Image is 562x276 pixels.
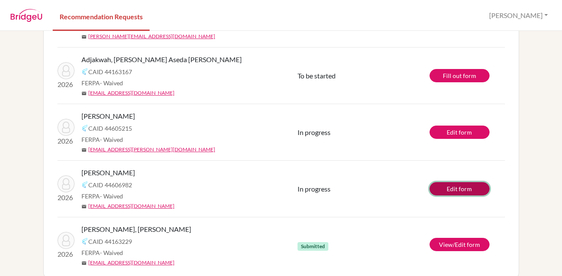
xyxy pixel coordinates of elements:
[81,181,88,188] img: Common App logo
[100,249,123,256] span: - Waived
[88,89,174,97] a: [EMAIL_ADDRESS][DOMAIN_NAME]
[81,204,87,209] span: mail
[81,78,123,87] span: FERPA
[81,168,135,178] span: [PERSON_NAME]
[88,202,174,210] a: [EMAIL_ADDRESS][DOMAIN_NAME]
[88,124,132,133] span: CAID 44605215
[88,33,215,40] a: [PERSON_NAME][EMAIL_ADDRESS][DOMAIN_NAME]
[81,54,242,65] span: Adjakwah, [PERSON_NAME] Aseda [PERSON_NAME]
[88,67,132,76] span: CAID 44163167
[81,125,88,132] img: Common App logo
[81,248,123,257] span: FERPA
[430,238,490,251] a: View/Edit form
[100,192,123,200] span: - Waived
[81,261,87,266] span: mail
[81,34,87,39] span: mail
[81,111,135,121] span: [PERSON_NAME]
[88,180,132,189] span: CAID 44606982
[53,1,150,31] a: Recommendation Requests
[100,136,123,143] span: - Waived
[57,249,75,259] p: 2026
[100,79,123,87] span: - Waived
[88,259,174,267] a: [EMAIL_ADDRESS][DOMAIN_NAME]
[430,182,490,195] a: Edit form
[88,146,215,153] a: [EMAIL_ADDRESS][PERSON_NAME][DOMAIN_NAME]
[81,135,123,144] span: FERPA
[57,232,75,249] img: Abla, Elinam Amegashie
[57,192,75,203] p: 2026
[88,237,132,246] span: CAID 44163229
[57,119,75,136] img: Boadu, Yaa Adjeiwaa
[81,147,87,153] span: mail
[57,136,75,146] p: 2026
[10,9,42,22] img: BridgeU logo
[81,224,191,234] span: [PERSON_NAME], [PERSON_NAME]
[430,126,490,139] a: Edit form
[57,62,75,79] img: Adjakwah, Humphrey Aseda Owusu
[298,128,331,136] span: In progress
[81,91,87,96] span: mail
[298,185,331,193] span: In progress
[298,72,336,80] span: To be started
[57,175,75,192] img: JEBEILE ASANTE, JAD
[81,238,88,245] img: Common App logo
[81,68,88,75] img: Common App logo
[298,242,328,251] span: Submitted
[57,79,75,90] p: 2026
[430,69,490,82] a: Fill out form
[81,192,123,201] span: FERPA
[485,7,552,24] button: [PERSON_NAME]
